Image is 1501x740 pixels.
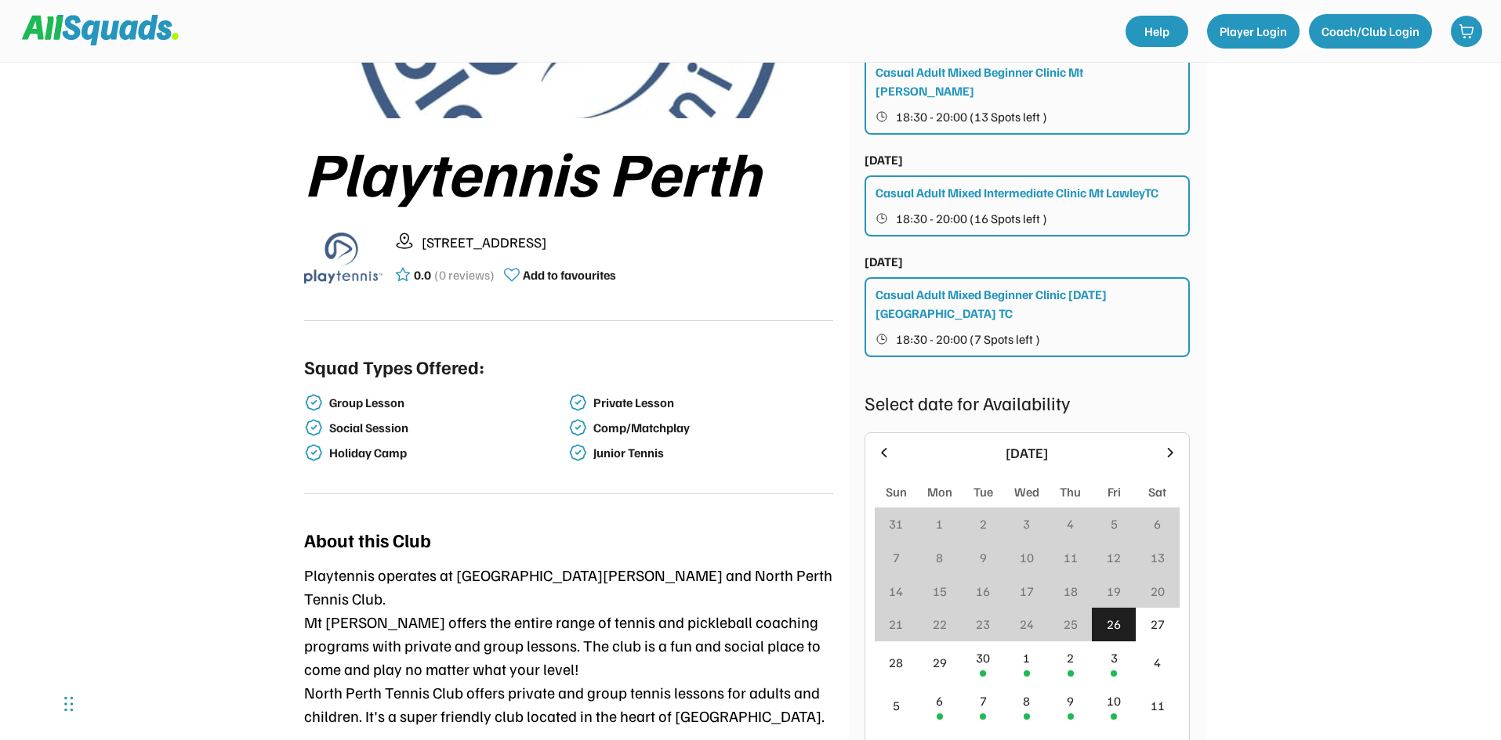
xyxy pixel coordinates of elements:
[876,183,1158,202] div: Casual Adult Mixed Intermediate Clinic Mt LawleyTC
[1207,14,1300,49] button: Player Login
[1067,514,1074,533] div: 4
[1107,548,1121,567] div: 12
[1151,548,1165,567] div: 13
[973,482,993,501] div: Tue
[976,582,990,601] div: 16
[568,393,587,412] img: check-verified-01.svg
[889,653,903,672] div: 28
[422,232,833,253] div: [STREET_ADDRESS]
[1064,615,1078,634] div: 25
[1107,615,1121,634] div: 26
[1023,648,1030,667] div: 1
[1126,16,1188,47] a: Help
[304,137,833,206] div: Playtennis Perth
[1060,482,1081,501] div: Thu
[1064,582,1078,601] div: 18
[1148,482,1166,501] div: Sat
[976,615,990,634] div: 23
[304,393,323,412] img: check-verified-01.svg
[1111,648,1118,667] div: 3
[976,648,990,667] div: 30
[1023,514,1030,533] div: 3
[876,208,1180,229] button: 18:30 - 20:00 (16 Spots left )
[933,653,947,672] div: 29
[329,421,566,435] div: Social Session
[1064,548,1078,567] div: 11
[876,106,1180,127] button: 18:30 - 20:00 (13 Spots left )
[593,395,830,410] div: Private Lesson
[865,388,1190,417] div: Select date for Availability
[936,691,943,710] div: 6
[886,482,907,501] div: Sun
[876,329,1180,349] button: 18:30 - 20:00 (7 Spots left )
[1014,482,1039,501] div: Wed
[889,615,903,634] div: 21
[896,333,1040,345] span: 18:30 - 20:00 (7 Spots left )
[329,395,566,410] div: Group Lesson
[980,548,987,567] div: 9
[22,15,179,45] img: Squad%20Logo.svg
[980,514,987,533] div: 2
[1067,648,1074,667] div: 2
[304,525,431,554] div: About this Club
[1151,615,1165,634] div: 27
[304,352,484,381] div: Squad Types Offered:
[304,443,323,462] img: check-verified-01.svg
[304,218,383,297] img: playtennis%20blue%20logo%201.png
[1309,14,1432,49] button: Coach/Club Login
[865,252,903,271] div: [DATE]
[304,563,833,727] div: Playtennis operates at [GEOGRAPHIC_DATA][PERSON_NAME] and North Perth Tennis Club. Mt [PERSON_NAM...
[980,691,987,710] div: 7
[876,285,1180,323] div: Casual Adult Mixed Beginner Clinic [DATE] [GEOGRAPHIC_DATA] TC
[1154,514,1161,533] div: 6
[568,418,587,437] img: check-verified-01.svg
[1459,23,1474,39] img: shopping-cart-01%20%281%29.svg
[593,421,830,435] div: Comp/Matchplay
[523,265,616,284] div: Add to favourites
[893,696,900,715] div: 5
[329,446,566,460] div: Holiday Camp
[1107,582,1121,601] div: 19
[1111,514,1118,533] div: 5
[1020,548,1034,567] div: 10
[1151,696,1165,715] div: 11
[1154,653,1161,672] div: 4
[1108,482,1121,501] div: Fri
[901,442,1153,464] div: [DATE]
[1067,691,1074,710] div: 9
[927,482,952,501] div: Mon
[593,446,830,460] div: Junior Tennis
[889,514,903,533] div: 31
[896,110,1047,123] span: 18:30 - 20:00 (13 Spots left )
[1020,615,1034,634] div: 24
[1151,582,1165,601] div: 20
[1107,691,1121,710] div: 10
[936,514,943,533] div: 1
[893,548,900,567] div: 7
[933,582,947,601] div: 15
[889,582,903,601] div: 14
[876,63,1180,100] div: Casual Adult Mixed Beginner Clinic Mt [PERSON_NAME]
[1023,691,1030,710] div: 8
[568,443,587,462] img: check-verified-01.svg
[1020,582,1034,601] div: 17
[865,150,903,169] div: [DATE]
[896,212,1047,225] span: 18:30 - 20:00 (16 Spots left )
[434,265,495,284] div: (0 reviews)
[414,265,431,284] div: 0.0
[933,615,947,634] div: 22
[936,548,943,567] div: 8
[304,418,323,437] img: check-verified-01.svg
